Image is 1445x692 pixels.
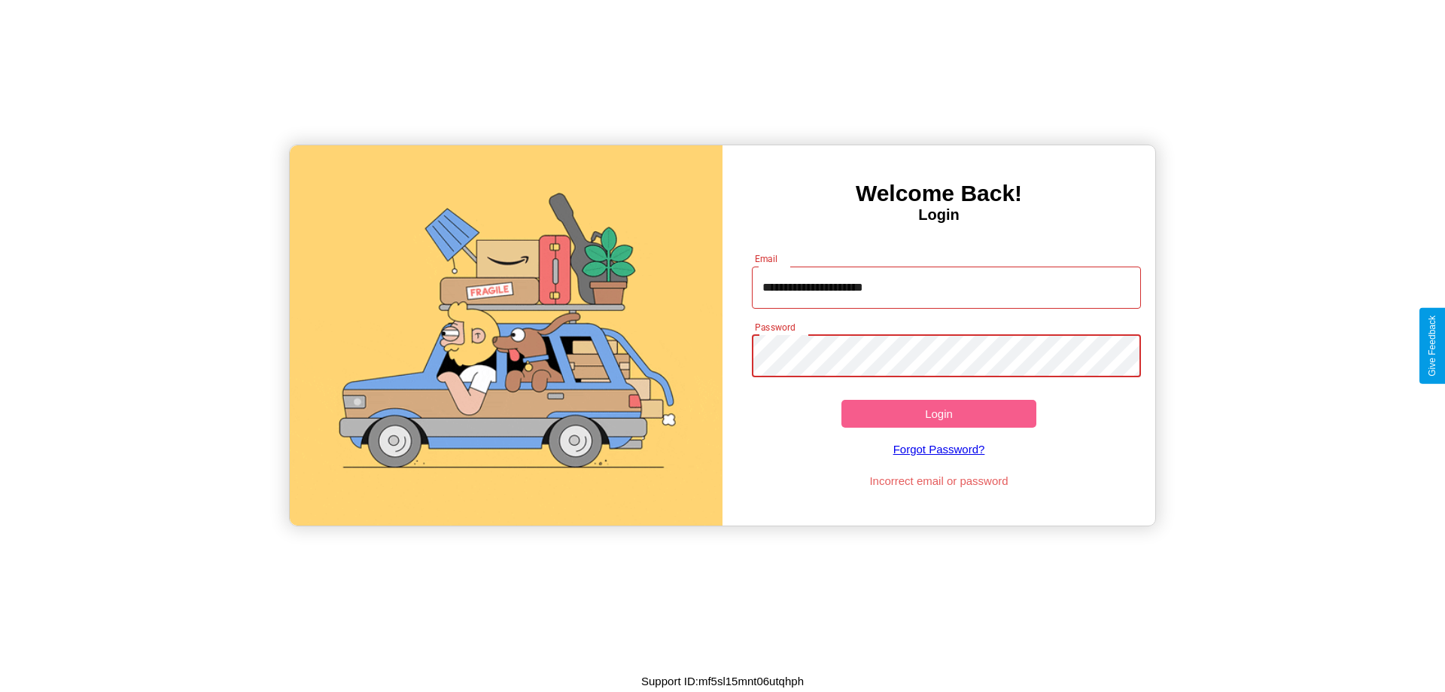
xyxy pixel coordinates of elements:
[722,181,1155,206] h3: Welcome Back!
[1427,316,1437,376] div: Give Feedback
[744,428,1134,471] a: Forgot Password?
[290,145,722,526] img: gif
[841,400,1036,428] button: Login
[641,671,804,691] p: Support ID: mf5sl15mnt06utqhph
[755,321,795,334] label: Password
[744,471,1134,491] p: Incorrect email or password
[722,206,1155,224] h4: Login
[755,252,778,265] label: Email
